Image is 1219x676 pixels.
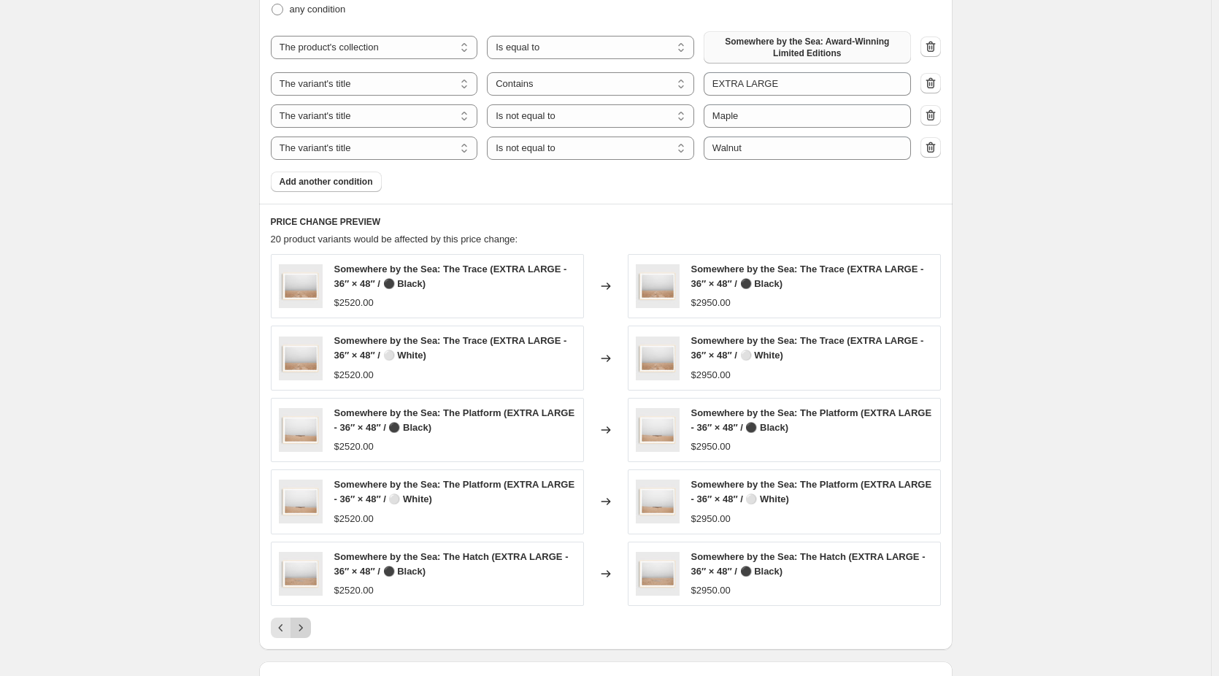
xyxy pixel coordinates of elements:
[691,407,932,433] span: Somewhere by the Sea: The Platform (EXTRA LARGE - 36″ × 48″ / ⚫ Black)
[334,369,374,380] span: $2520.00
[636,264,680,308] img: 22-Minimalist-Fine-Art-Photography-Print-Beach-in-the-Fog-15_80x.jpg
[334,479,575,504] span: Somewhere by the Sea: The Platform (EXTRA LARGE - 36″ × 48″ / ⚪ White)
[691,335,924,361] span: Somewhere by the Sea: The Trace (EXTRA LARGE - 36″ × 48″ / ⚪ White)
[636,480,680,523] img: 24-Minimalist-Fine-Art-Photography-Print-Beach-in-the-Fog-17_80x.jpg
[691,297,731,308] span: $2950.00
[280,176,373,188] span: Add another condition
[279,480,323,523] img: 24-Minimalist-Fine-Art-Photography-Print-Beach-in-the-Fog-17_80x.jpg
[291,618,311,638] button: Next
[271,216,941,228] h6: PRICE CHANGE PREVIEW
[691,264,924,289] span: Somewhere by the Sea: The Trace (EXTRA LARGE - 36″ × 48″ / ⚫ Black)
[271,618,291,638] button: Previous
[636,408,680,452] img: 24-Minimalist-Fine-Art-Photography-Print-Beach-in-the-Fog-17_80x.jpg
[704,31,911,64] button: Somewhere by the Sea: Award-Winning Limited Editions
[691,369,731,380] span: $2950.00
[712,36,902,59] span: Somewhere by the Sea: Award-Winning Limited Editions
[334,551,569,577] span: Somewhere by the Sea: The Hatch (EXTRA LARGE - 36″ × 48″ / ⚫ Black)
[334,407,575,433] span: Somewhere by the Sea: The Platform (EXTRA LARGE - 36″ × 48″ / ⚫ Black)
[334,513,374,524] span: $2520.00
[279,337,323,380] img: 22-Minimalist-Fine-Art-Photography-Print-Beach-in-the-Fog-15_80x.jpg
[271,234,518,245] span: 20 product variants would be affected by this price change:
[636,552,680,596] img: 23-Minimalist-Fine-Art-Photography-Print-Beach-in-the-Fog-16_80x.jpg
[691,585,731,596] span: $2950.00
[279,264,323,308] img: 22-Minimalist-Fine-Art-Photography-Print-Beach-in-the-Fog-15_80x.jpg
[271,618,311,638] nav: Pagination
[691,551,926,577] span: Somewhere by the Sea: The Hatch (EXTRA LARGE - 36″ × 48″ / ⚫ Black)
[691,441,731,452] span: $2950.00
[691,479,932,504] span: Somewhere by the Sea: The Platform (EXTRA LARGE - 36″ × 48″ / ⚪ White)
[334,335,567,361] span: Somewhere by the Sea: The Trace (EXTRA LARGE - 36″ × 48″ / ⚪ White)
[636,337,680,380] img: 22-Minimalist-Fine-Art-Photography-Print-Beach-in-the-Fog-15_80x.jpg
[279,552,323,596] img: 23-Minimalist-Fine-Art-Photography-Print-Beach-in-the-Fog-16_80x.jpg
[691,513,731,524] span: $2950.00
[279,408,323,452] img: 24-Minimalist-Fine-Art-Photography-Print-Beach-in-the-Fog-17_80x.jpg
[271,172,382,192] button: Add another condition
[334,297,374,308] span: $2520.00
[334,264,567,289] span: Somewhere by the Sea: The Trace (EXTRA LARGE - 36″ × 48″ / ⚫ Black)
[334,585,374,596] span: $2520.00
[290,4,346,15] span: any condition
[334,441,374,452] span: $2520.00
